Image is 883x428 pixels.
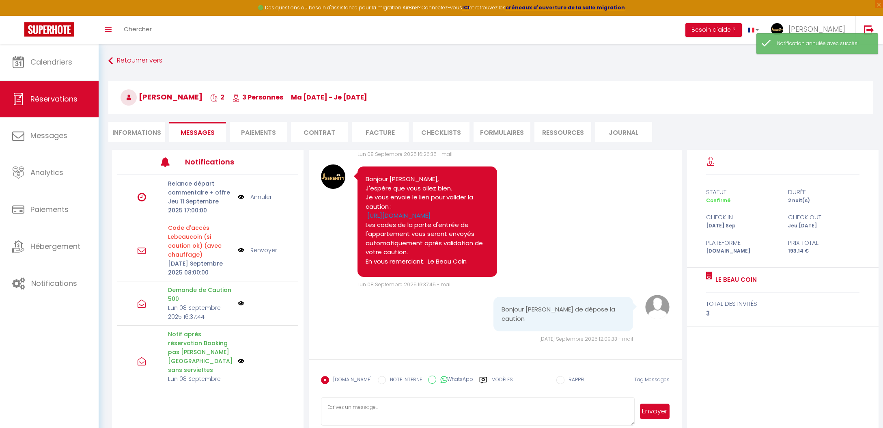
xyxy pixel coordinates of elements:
[329,376,372,385] label: [DOMAIN_NAME]
[168,197,233,215] p: Jeu 11 Septembre 2025 17:00:00
[534,122,591,142] li: Ressources
[168,303,233,321] p: Lun 08 Septembre 2025 16:37:44
[771,23,783,35] img: ...
[321,164,345,189] img: 1616141130.jpg
[506,4,625,11] a: créneaux d'ouverture de la salle migration
[706,309,859,318] div: 3
[701,187,783,197] div: statut
[352,122,409,142] li: Facture
[788,24,845,34] span: [PERSON_NAME]
[250,192,272,201] a: Annuler
[238,192,244,201] img: NO IMAGE
[185,153,261,171] h3: Notifications
[783,238,865,248] div: Prix total
[124,25,152,33] span: Chercher
[30,94,78,104] span: Réservations
[358,281,452,288] span: Lun 08 Septembre 2025 16:37:45 - mail
[121,92,202,102] span: [PERSON_NAME]
[386,376,422,385] label: NOTE INTERNE
[250,246,277,255] a: Renvoyer
[701,212,783,222] div: check in
[230,122,287,142] li: Paiements
[783,247,865,255] div: 193.14 €
[706,299,859,309] div: total des invités
[595,122,652,142] li: Journal
[777,40,870,48] div: Notification annulée avec succès!
[168,330,233,374] p: Notif après réservation Booking pas [PERSON_NAME] [GEOGRAPHIC_DATA] sans serviettes
[181,128,215,137] span: Messages
[366,175,489,266] p: Bonjour [PERSON_NAME], J'espère que vous allez bien. Je vous envoie le lien pour valider la cauti...
[462,4,469,11] a: ICI
[168,374,233,392] p: Lun 08 Septembre 2025 16:26:34
[358,151,452,158] span: Lun 08 Septembre 2025 16:26:35 - mail
[30,167,63,177] span: Analytics
[685,23,742,37] button: Besoin d'aide ?
[168,285,233,303] p: Demande de Caution 500
[783,197,865,205] div: 2 nuit(s)
[436,376,473,385] label: WhatsApp
[168,223,233,259] p: Motif d'échec d'envoi
[491,376,513,390] label: Modèles
[634,376,670,383] span: Tag Messages
[645,295,670,319] img: avatar.png
[413,122,469,142] li: CHECKLISTS
[291,122,348,142] li: Contrat
[6,3,31,28] button: Ouvrir le widget de chat LiveChat
[238,358,244,364] img: NO IMAGE
[864,25,874,35] img: logout
[30,241,80,251] span: Hébergement
[474,122,530,142] li: FORMULAIRES
[31,278,77,288] span: Notifications
[502,305,625,323] pre: Bonjour [PERSON_NAME] de dépose la caution
[765,16,855,44] a: ... [PERSON_NAME]
[238,246,244,255] img: NO IMAGE
[701,222,783,230] div: [DATE] Sep
[564,376,585,385] label: RAPPEL
[783,187,865,197] div: durée
[30,204,69,214] span: Paiements
[24,22,74,37] img: Super Booking
[108,54,873,68] a: Retourner vers
[108,122,165,142] li: Informations
[291,93,367,102] span: ma [DATE] - je [DATE]
[210,93,224,102] span: 2
[713,275,757,285] a: Le Beau Coin
[706,197,730,204] span: Confirmé
[640,404,670,419] button: Envoyer
[168,179,233,197] p: Relance départ commentaire + offre
[168,259,233,277] p: [DATE] Septembre 2025 08:00:00
[232,93,283,102] span: 3 Personnes
[701,247,783,255] div: [DOMAIN_NAME]
[30,130,67,141] span: Messages
[367,211,431,220] a: [URL][DOMAIN_NAME]
[238,300,244,307] img: NO IMAGE
[783,212,865,222] div: check out
[118,16,158,44] a: Chercher
[30,57,72,67] span: Calendriers
[783,222,865,230] div: Jeu [DATE]
[701,238,783,248] div: Plateforme
[539,335,633,342] span: [DATE] Septembre 2025 12:09:33 - mail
